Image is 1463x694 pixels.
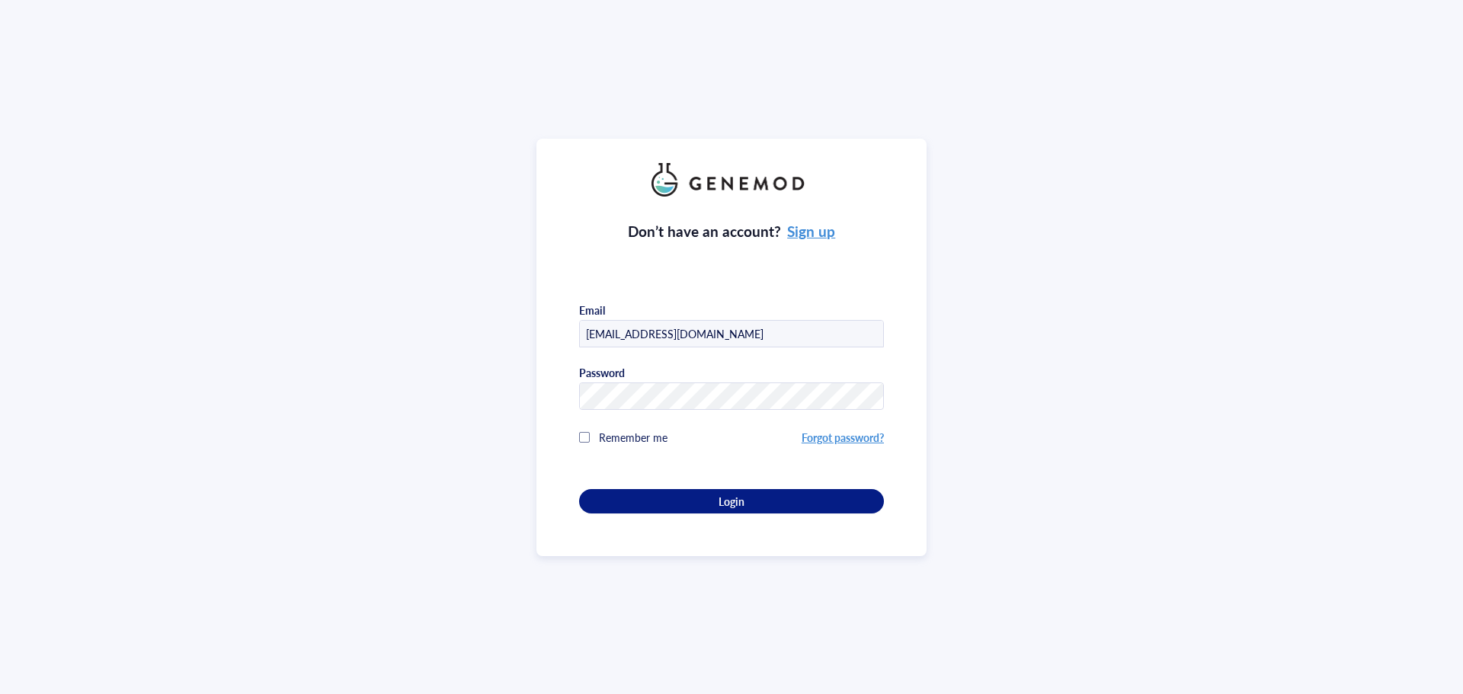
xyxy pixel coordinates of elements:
[579,303,605,317] div: Email
[579,366,625,379] div: Password
[719,494,744,508] span: Login
[579,489,884,513] button: Login
[628,221,836,242] div: Don’t have an account?
[651,163,812,197] img: genemod_logo_light-BcqUzbGq.png
[599,430,667,445] span: Remember me
[787,221,835,241] a: Sign up
[802,430,884,445] a: Forgot password?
